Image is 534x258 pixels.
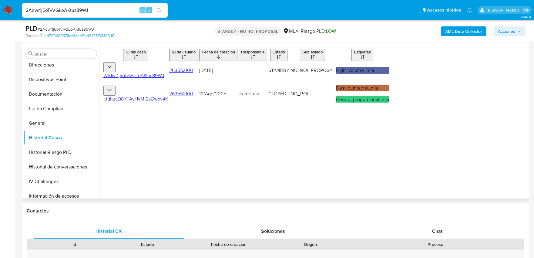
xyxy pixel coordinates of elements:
[38,26,94,32] span: # 2Adwr1j6oTvVGLoAKtus89WJ
[351,241,520,247] div: Proceso
[278,241,343,247] div: Origen
[25,33,42,39] b: Person ID
[301,28,336,35] span: Riesgo PLD:
[140,7,145,13] span: Alt
[215,27,280,36] p: STANDBY - NO ROI PROPOSAL
[427,7,461,13] span: Accesos rápidos
[23,174,99,189] button: IV Challenges
[487,7,521,13] p: sandra.chabay@mercadolibre.com
[115,241,180,247] div: Estado
[498,26,515,36] span: Acciones
[326,28,336,35] span: LOW
[441,26,486,36] button: AML Data Collector
[188,241,269,247] div: Fecha de creación
[23,87,99,101] button: Documentación
[28,51,33,56] button: Buscar
[23,116,99,131] button: General
[148,7,150,13] span: s
[261,228,285,235] span: Soluciones
[494,26,526,36] button: Acciones
[523,7,529,13] a: Salir
[283,28,298,35] div: MLA
[34,51,94,57] input: Buscar
[25,23,38,33] b: PLD
[23,101,99,116] button: Fecha Compliant
[27,208,524,214] h1: Contactos
[23,145,99,160] button: Historial Riesgo PLD
[23,131,99,145] button: Historial Casos
[521,14,531,19] span: 3.160.0
[23,72,99,87] button: Dispositivos Point
[22,6,168,14] input: Buscar usuario o caso...
[23,189,99,203] button: Información de accesos
[23,58,99,72] button: Direcciones
[42,241,107,247] div: Id
[43,33,114,39] a: 41d729d20378ac3aebf34d2478f93493
[445,26,482,36] b: AML Data Collector
[96,228,122,235] span: Historial CX
[432,228,442,235] span: Chat
[467,8,472,13] a: Notificaciones
[153,6,165,15] button: search-icon
[23,160,99,174] button: Historial de conversaciones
